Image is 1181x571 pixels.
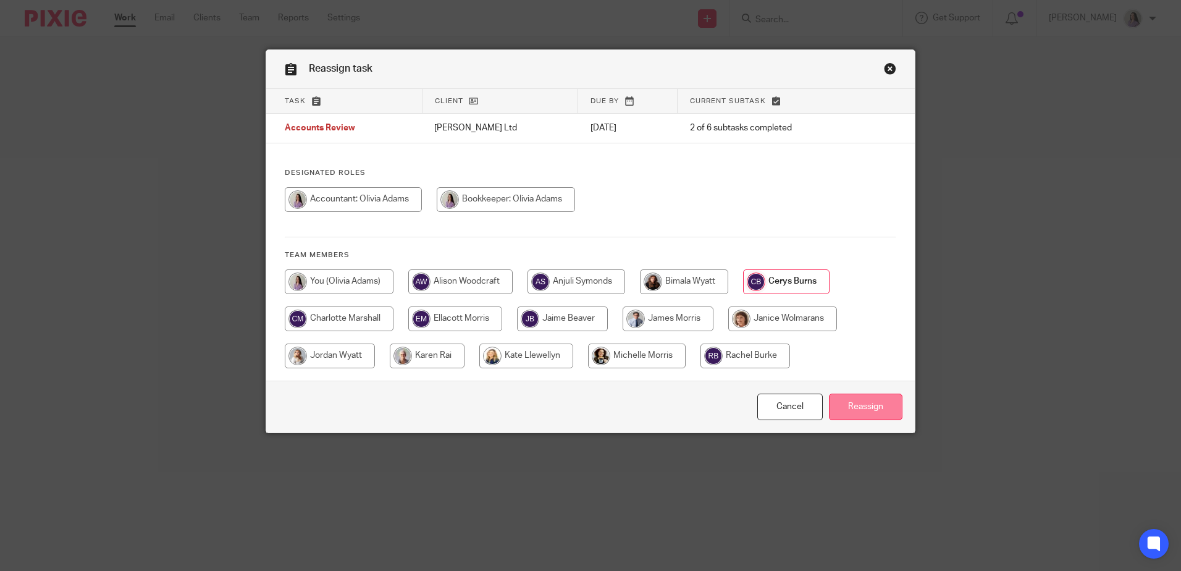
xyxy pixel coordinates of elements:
span: Current subtask [690,98,766,104]
span: Accounts Review [285,124,355,133]
h4: Team members [285,250,896,260]
span: Task [285,98,306,104]
input: Reassign [829,394,902,420]
span: Due by [590,98,619,104]
td: 2 of 6 subtasks completed [678,114,861,143]
a: Close this dialog window [757,394,823,420]
span: Client [435,98,463,104]
a: Close this dialog window [884,62,896,79]
p: [PERSON_NAME] Ltd [434,122,565,134]
h4: Designated Roles [285,168,896,178]
span: Reassign task [309,64,372,74]
p: [DATE] [590,122,665,134]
